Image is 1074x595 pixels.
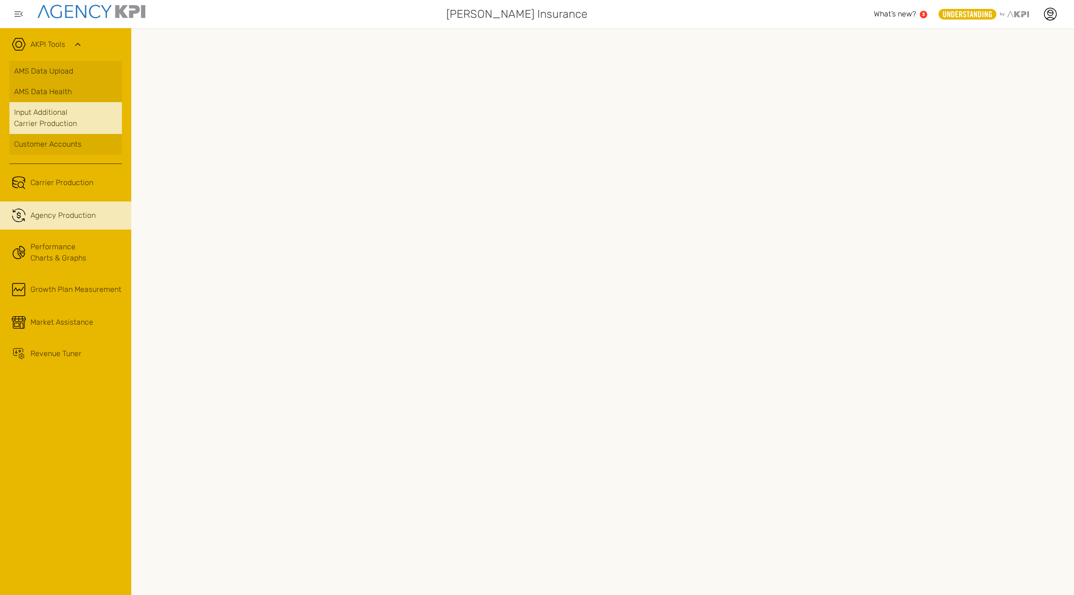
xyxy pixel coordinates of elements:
[9,102,122,134] a: Input AdditionalCarrier Production
[14,139,117,150] div: Customer Accounts
[30,210,96,221] span: Agency Production
[9,134,122,155] a: Customer Accounts
[38,5,145,18] img: agencykpi-logo-550x69-2d9e3fa8.png
[9,61,122,82] a: AMS Data Upload
[9,82,122,102] a: AMS Data Health
[30,39,65,50] a: AKPI Tools
[30,177,93,188] span: Carrier Production
[922,12,925,17] text: 3
[14,86,72,97] span: AMS Data Health
[920,11,927,18] a: 3
[446,6,587,22] span: [PERSON_NAME] Insurance
[30,348,82,359] span: Revenue Tuner
[30,317,93,328] span: Market Assistance
[874,9,916,18] span: What’s new?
